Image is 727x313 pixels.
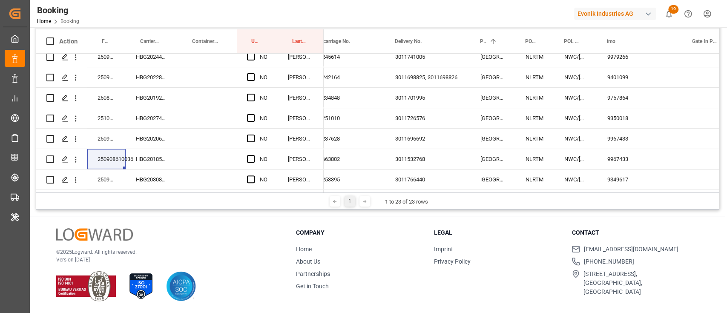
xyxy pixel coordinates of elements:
[554,67,597,87] div: NWC/[GEOGRAPHIC_DATA] [GEOGRAPHIC_DATA] / [GEOGRAPHIC_DATA]
[434,258,471,265] a: Privacy Policy
[126,88,178,108] div: HBG2019287
[470,129,515,149] div: [GEOGRAPHIC_DATA]
[192,38,219,44] span: Container No.
[525,38,536,44] span: POL Locode
[300,108,385,128] div: 7001251010
[434,246,453,253] a: Imprint
[296,258,320,265] a: About Us
[385,169,470,190] div: 3011766440
[678,4,698,23] button: Help Center
[278,129,324,149] div: [PERSON_NAME]
[36,88,324,108] div: Press SPACE to select this row.
[260,47,267,67] div: NO
[470,108,515,128] div: [GEOGRAPHIC_DATA]
[296,228,423,237] h3: Company
[470,169,515,190] div: [GEOGRAPHIC_DATA]
[300,88,385,108] div: 7001234848
[166,271,196,301] img: AICPA SOC
[574,8,656,20] div: Evonik Industries AG
[37,18,51,24] a: Home
[597,47,682,67] div: 9979266
[126,129,178,149] div: HBG2020670
[260,68,267,87] div: NO
[564,38,579,44] span: POL Region Name
[554,47,597,67] div: NWC/[GEOGRAPHIC_DATA] [GEOGRAPHIC_DATA] / [GEOGRAPHIC_DATA]
[140,38,160,44] span: Carrier Booking No.
[296,270,330,277] a: Partnerships
[554,169,597,190] div: NWC/[GEOGRAPHIC_DATA] [GEOGRAPHIC_DATA] / [GEOGRAPHIC_DATA]
[470,88,515,108] div: [GEOGRAPHIC_DATA]
[251,38,260,44] span: Update Last Opened By
[385,67,470,87] div: 3011698825, 3011698826
[278,149,324,169] div: [PERSON_NAME]
[515,169,554,190] div: NLRTM
[572,228,699,237] h3: Contact
[583,245,678,254] span: [EMAIL_ADDRESS][DOMAIN_NAME]
[668,5,678,14] span: 19
[37,4,79,17] div: Booking
[292,38,306,44] span: Last Opened By
[583,257,634,266] span: [PHONE_NUMBER]
[470,149,515,169] div: [GEOGRAPHIC_DATA]
[385,108,470,128] div: 3011726576
[554,149,597,169] div: NWC/[GEOGRAPHIC_DATA] [GEOGRAPHIC_DATA] / [GEOGRAPHIC_DATA]
[385,88,470,108] div: 3011701995
[434,228,561,237] h3: Legal
[300,149,385,169] div: 4006663802
[126,169,178,190] div: HBG2030882
[659,4,678,23] button: show 19 new notifications
[278,67,324,87] div: [PERSON_NAME]
[296,283,329,290] a: Get in Touch
[607,38,615,44] span: imo
[300,129,385,149] div: 7001237628
[87,169,126,190] div: 250908610443
[574,6,659,22] button: Evonik Industries AG
[515,67,554,87] div: NLRTM
[260,109,267,128] div: NO
[597,88,682,108] div: 9757864
[385,129,470,149] div: 3011696692
[260,129,267,149] div: NO
[385,198,428,206] div: 1 to 23 of 23 rows
[583,270,699,296] span: [STREET_ADDRESS], [GEOGRAPHIC_DATA], [GEOGRAPHIC_DATA]
[296,246,312,253] a: Home
[36,47,324,67] div: Press SPACE to select this row.
[300,67,385,87] div: 7001242164
[260,88,267,108] div: NO
[260,149,267,169] div: NO
[554,129,597,149] div: NWC/[GEOGRAPHIC_DATA] [GEOGRAPHIC_DATA] / [GEOGRAPHIC_DATA]
[278,169,324,190] div: [PERSON_NAME]
[102,38,108,44] span: Freight Forwarder's Reference No.
[36,108,324,129] div: Press SPACE to select this row.
[597,67,682,87] div: 9401099
[385,149,470,169] div: 3011532768
[56,228,133,241] img: Logward Logo
[597,108,682,128] div: 9350018
[36,67,324,88] div: Press SPACE to select this row.
[597,149,682,169] div: 9967433
[385,47,470,67] div: 3011741005
[260,170,267,190] div: NO
[278,108,324,128] div: [PERSON_NAME]
[515,149,554,169] div: NLRTM
[126,149,178,169] div: HBG2018552
[597,129,682,149] div: 9967433
[87,47,126,67] div: 250908610221
[87,88,126,108] div: 250808610762
[345,196,355,207] div: 1
[56,256,275,264] p: Version [DATE]
[480,38,486,44] span: POL Name
[515,129,554,149] div: NLRTM
[597,169,682,190] div: 9349617
[554,88,597,108] div: NWC/[GEOGRAPHIC_DATA] [GEOGRAPHIC_DATA] / [GEOGRAPHIC_DATA]
[126,108,178,128] div: HBG2027418
[87,149,126,169] div: 250908610036
[278,88,324,108] div: [PERSON_NAME]
[87,67,126,87] div: 250908610159
[87,108,126,128] div: 251008610023
[278,47,324,67] div: [PERSON_NAME]
[56,271,116,301] img: ISO 9001 & ISO 14001 Certification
